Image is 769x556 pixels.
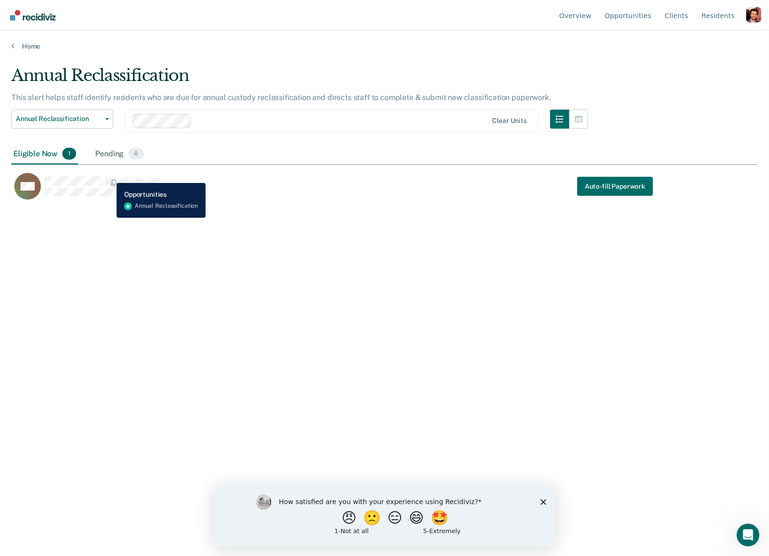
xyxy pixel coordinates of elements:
a: Home [11,42,758,51]
iframe: Survey by Kim from Recidiviz [214,485,555,546]
div: Clear units [493,117,527,125]
button: Profile dropdown button [746,7,761,22]
span: 1 [62,148,76,160]
div: Annual Reclassification [11,66,588,93]
p: This alert helps staff identify residents who are due for annual custody reclassification and dir... [11,93,551,102]
button: Auto-fill Paperwork [577,177,653,196]
span: 0 [128,148,143,160]
div: Pending0 [93,144,145,165]
div: CaseloadOpportunityCell-00646339 [11,172,664,211]
span: Annual Reclassification [16,115,101,123]
div: Eligible Now1 [11,144,78,165]
a: Navigate to form link [577,177,653,196]
button: Annual Reclassification [11,110,113,129]
iframe: Intercom live chat [737,524,759,546]
img: Recidiviz [10,10,56,20]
